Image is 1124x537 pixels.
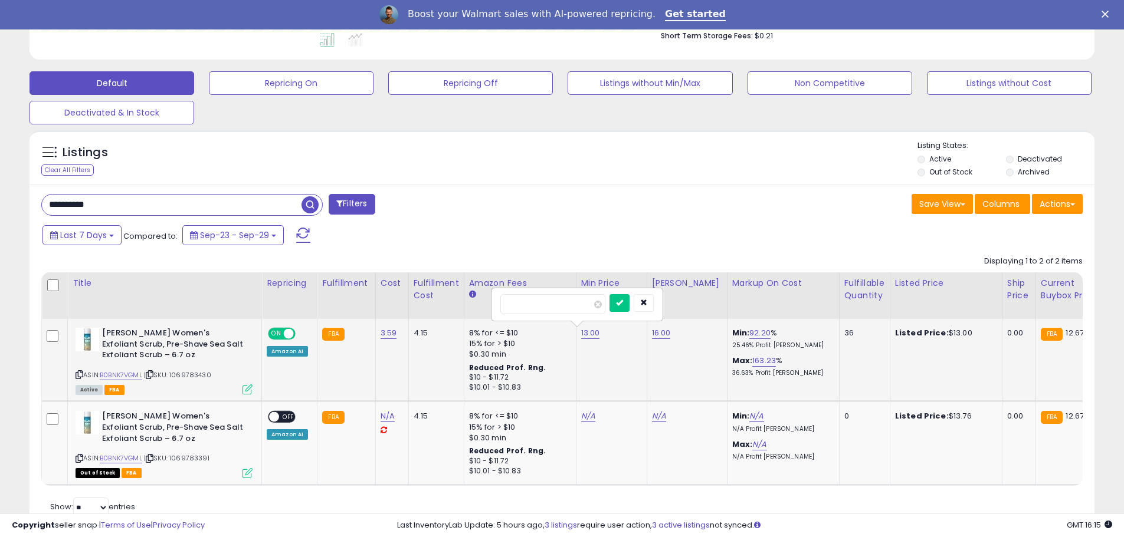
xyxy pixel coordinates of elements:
[568,71,732,95] button: Listings without Min/Max
[732,355,830,377] div: %
[844,277,885,302] div: Fulfillable Quantity
[469,433,567,443] div: $0.30 min
[732,355,753,366] b: Max:
[732,439,753,450] b: Max:
[144,370,211,380] span: | SKU: 1069783430
[652,410,666,422] a: N/A
[581,410,595,422] a: N/A
[182,225,284,245] button: Sep-23 - Sep-29
[652,519,710,531] a: 3 active listings
[469,411,567,421] div: 8% for <= $10
[1102,11,1113,18] div: Close
[267,429,308,440] div: Amazon AI
[469,338,567,349] div: 15% for > $10
[469,328,567,338] div: 8% for <= $10
[388,71,553,95] button: Repricing Off
[844,328,881,338] div: 36
[322,277,370,289] div: Fulfillment
[895,410,949,421] b: Listed Price:
[749,410,763,422] a: N/A
[1007,277,1031,302] div: Ship Price
[732,277,834,289] div: Markup on Cost
[581,277,642,289] div: Min Price
[379,5,398,24] img: Profile image for Adrian
[30,71,194,95] button: Default
[1032,194,1083,214] button: Actions
[73,277,257,289] div: Title
[752,439,766,450] a: N/A
[895,277,997,289] div: Listed Price
[50,501,135,512] span: Show: entries
[665,8,726,21] a: Get started
[469,422,567,433] div: 15% for > $10
[294,329,313,339] span: OFF
[469,277,571,289] div: Amazon Fees
[76,411,253,476] div: ASIN:
[267,346,308,357] div: Amazon AI
[1041,277,1102,302] div: Current Buybox Price
[727,272,839,319] th: The percentage added to the cost of goods (COGS) that forms the calculator for Min & Max prices.
[322,328,344,341] small: FBA
[1066,410,1084,421] span: 12.67
[732,328,830,350] div: %
[322,411,344,424] small: FBA
[100,453,142,463] a: B0BNK7VGML
[732,369,830,377] p: 36.63% Profit [PERSON_NAME]
[76,411,99,434] img: 31Yn9DUYxeL._SL40_.jpg
[104,385,124,395] span: FBA
[1018,167,1050,177] label: Archived
[929,167,972,177] label: Out of Stock
[30,101,194,124] button: Deactivated & In Stock
[652,327,671,339] a: 16.00
[748,71,912,95] button: Non Competitive
[975,194,1030,214] button: Columns
[912,194,973,214] button: Save View
[469,349,567,360] div: $0.30 min
[269,329,284,339] span: ON
[749,327,771,339] a: 92.20
[661,31,753,41] b: Short Term Storage Fees:
[469,383,567,393] div: $10.01 - $10.83
[42,225,122,245] button: Last 7 Days
[917,140,1094,151] p: Listing States:
[895,327,949,338] b: Listed Price:
[982,198,1020,210] span: Columns
[732,453,830,461] p: N/A Profit [PERSON_NAME]
[279,412,298,422] span: OFF
[1018,154,1062,164] label: Deactivated
[732,425,830,433] p: N/A Profit [PERSON_NAME]
[1041,411,1063,424] small: FBA
[76,328,253,393] div: ASIN:
[469,373,567,383] div: $10 - $11.72
[397,520,1112,531] div: Last InventoryLab Update: 5 hours ago, require user action, not synced.
[895,328,993,338] div: $13.00
[927,71,1092,95] button: Listings without Cost
[469,456,567,466] div: $10 - $11.72
[209,71,373,95] button: Repricing On
[469,466,567,476] div: $10.01 - $10.83
[200,229,269,241] span: Sep-23 - Sep-29
[329,194,375,215] button: Filters
[581,327,600,339] a: 13.00
[63,144,108,161] h5: Listings
[1067,519,1112,531] span: 2025-10-7 16:15 GMT
[153,519,205,531] a: Privacy Policy
[381,277,404,289] div: Cost
[755,30,773,41] span: $0.21
[60,229,107,241] span: Last 7 Days
[414,328,455,338] div: 4.15
[732,327,750,338] b: Min:
[101,519,151,531] a: Terms of Use
[929,154,951,164] label: Active
[122,468,142,478] span: FBA
[381,410,395,422] a: N/A
[732,341,830,350] p: 25.46% Profit [PERSON_NAME]
[1007,328,1027,338] div: 0.00
[545,519,577,531] a: 3 listings
[76,385,103,395] span: All listings currently available for purchase on Amazon
[12,519,55,531] strong: Copyright
[414,277,459,302] div: Fulfillment Cost
[100,370,142,380] a: B0BNK7VGML
[12,520,205,531] div: seller snap | |
[469,289,476,300] small: Amazon Fees.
